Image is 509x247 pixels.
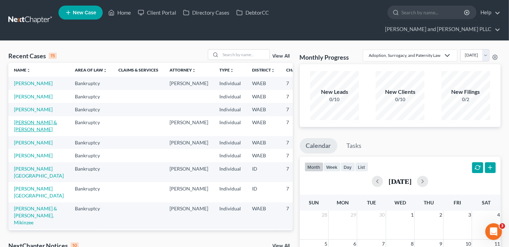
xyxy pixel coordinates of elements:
td: Bankruptcy [69,116,113,136]
div: New Leads [310,88,359,96]
span: Thu [424,200,434,205]
a: [PERSON_NAME] [14,80,53,86]
td: Bankruptcy [69,77,113,90]
td: [PERSON_NAME] [164,182,214,202]
span: 3 [500,223,505,229]
input: Search by name... [221,50,269,60]
a: [PERSON_NAME] [14,140,53,145]
button: day [341,162,355,172]
td: Bankruptcy [69,229,113,242]
button: week [323,162,341,172]
td: [PERSON_NAME] [164,162,214,182]
a: Directory Cases [180,6,233,19]
a: [PERSON_NAME] & [PERSON_NAME] [14,119,57,132]
td: WAEB [246,136,281,149]
a: Nameunfold_more [14,67,31,73]
td: Bankruptcy [69,202,113,229]
span: Mon [337,200,349,205]
h2: [DATE] [389,178,412,185]
a: Districtunfold_more [252,67,275,73]
td: Individual [214,116,246,136]
td: 7 [281,149,315,162]
td: Bankruptcy [69,149,113,162]
td: WAEB [246,77,281,90]
td: Bankruptcy [69,182,113,202]
a: Area of Lawunfold_more [75,67,107,73]
td: WAEB [246,116,281,136]
a: Attorneyunfold_more [170,67,196,73]
span: 30 [379,211,386,219]
div: Recent Cases [8,52,57,60]
td: [PERSON_NAME] [164,116,214,136]
td: 7 [281,136,315,149]
td: Bankruptcy [69,136,113,149]
a: [PERSON_NAME][GEOGRAPHIC_DATA] [14,186,64,199]
span: 3 [468,211,472,219]
span: Tue [367,200,376,205]
span: 4 [496,211,501,219]
a: Tasks [340,138,368,154]
td: Bankruptcy [69,90,113,103]
i: unfold_more [26,68,31,73]
td: [PERSON_NAME] [164,136,214,149]
div: 0/2 [441,96,490,103]
span: Wed [394,200,406,205]
a: [PERSON_NAME] [14,152,53,158]
div: Adoption, Surrogacy, and Paternity Law [369,52,440,58]
td: Individual [214,90,246,103]
i: unfold_more [271,68,275,73]
a: Client Portal [134,6,180,19]
div: New Filings [441,88,490,96]
td: Individual [214,202,246,229]
td: Individual [214,182,246,202]
button: month [305,162,323,172]
div: 0/10 [310,96,359,103]
a: DebtorCC [233,6,272,19]
a: [PERSON_NAME] [14,106,53,112]
td: 7 [281,103,315,116]
td: 7 [281,77,315,90]
td: Individual [214,77,246,90]
a: [PERSON_NAME] and [PERSON_NAME] PLLC [382,23,500,36]
td: Individual [214,229,246,242]
td: WAEB [246,202,281,229]
a: [PERSON_NAME] [14,93,53,99]
span: Sun [309,200,319,205]
span: New Case [73,10,96,15]
a: Calendar [300,138,337,154]
span: 29 [350,211,357,219]
span: Sat [482,200,491,205]
td: Individual [214,162,246,182]
td: Individual [214,136,246,149]
span: 28 [321,211,328,219]
i: unfold_more [192,68,196,73]
td: Bankruptcy [69,103,113,116]
a: [PERSON_NAME][GEOGRAPHIC_DATA] [14,166,64,179]
td: [PERSON_NAME] [164,77,214,90]
td: 7 [281,182,315,202]
td: WAEB [246,103,281,116]
iframe: Intercom live chat [485,223,502,240]
span: 2 [439,211,443,219]
a: Typeunfold_more [219,67,234,73]
td: 7 [281,116,315,136]
td: WAEB [246,149,281,162]
a: Home [105,6,134,19]
span: 1 [410,211,414,219]
td: Bankruptcy [69,162,113,182]
td: 7 [281,162,315,182]
td: [PERSON_NAME] [164,202,214,229]
i: unfold_more [103,68,107,73]
td: 7 [281,90,315,103]
span: Fri [454,200,461,205]
a: View All [273,54,290,59]
i: unfold_more [230,68,234,73]
button: list [355,162,368,172]
div: 0/10 [376,96,424,103]
a: Help [477,6,500,19]
div: New Clients [376,88,424,96]
td: Individual [214,103,246,116]
th: Claims & Services [113,63,164,77]
td: Individual [214,149,246,162]
h3: Monthly Progress [300,53,349,61]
